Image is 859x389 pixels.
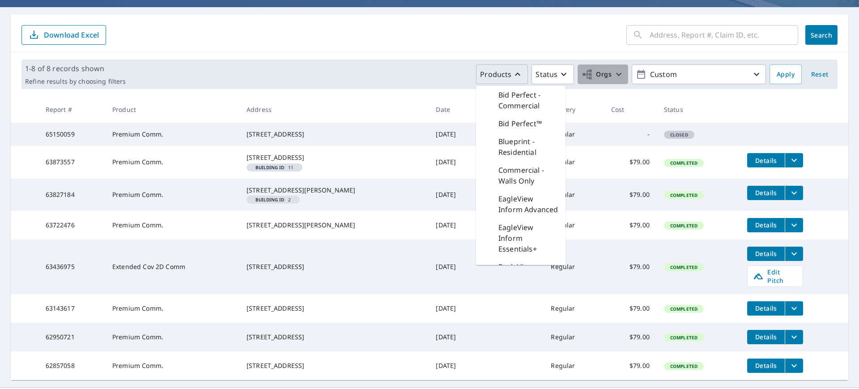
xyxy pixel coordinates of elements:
[429,146,481,178] td: [DATE]
[604,123,657,146] td: -
[498,261,558,304] p: EagleView Inform Essentials+ for Commercial
[429,211,481,239] td: [DATE]
[247,186,422,195] div: [STREET_ADDRESS][PERSON_NAME]
[25,63,126,74] p: 1-8 of 8 records shown
[429,294,481,323] td: [DATE]
[582,69,612,80] span: Orgs
[498,136,558,158] p: Blueprint - Residential
[650,22,798,47] input: Address, Report #, Claim ID, etc.
[604,239,657,294] td: $79.00
[665,363,703,369] span: Completed
[805,64,834,84] button: Reset
[747,265,803,287] a: Edit Pitch
[785,247,803,261] button: filesDropdownBtn-63436975
[632,64,766,84] button: Custom
[544,146,604,178] td: Regular
[665,222,703,229] span: Completed
[544,323,604,351] td: Regular
[476,258,566,308] div: EagleView Inform Essentials+ for Commercial
[21,25,106,45] button: Download Excel
[105,239,239,294] td: Extended Cov 2D Comm
[429,96,481,123] th: Date
[604,146,657,178] td: $79.00
[785,186,803,200] button: filesDropdownBtn-63827184
[38,96,106,123] th: Report #
[476,115,566,133] div: Bid Perfect™
[38,146,106,178] td: 63873557
[476,86,566,115] div: Bid Perfect - Commercial
[532,64,574,84] button: Status
[753,188,779,197] span: Details
[805,25,838,45] button: Search
[657,96,740,123] th: Status
[429,323,481,351] td: [DATE]
[812,31,830,39] span: Search
[747,330,785,344] button: detailsBtn-62950721
[476,190,566,218] div: EagleView Inform Advanced
[544,294,604,323] td: Regular
[247,361,422,370] div: [STREET_ADDRESS]
[38,179,106,211] td: 63827184
[498,118,542,129] p: Bid Perfect™
[429,239,481,294] td: [DATE]
[544,239,604,294] td: Regular
[38,351,106,380] td: 62857058
[747,301,785,316] button: detailsBtn-63143617
[753,249,779,258] span: Details
[38,211,106,239] td: 63722476
[476,161,566,190] div: Commercial - Walls Only
[785,330,803,344] button: filesDropdownBtn-62950721
[476,218,566,258] div: EagleView Inform Essentials+
[105,323,239,351] td: Premium Comm.
[105,211,239,239] td: Premium Comm.
[536,69,557,80] p: Status
[753,304,779,312] span: Details
[38,123,106,146] td: 65150059
[105,123,239,146] td: Premium Comm.
[480,69,511,80] p: Products
[38,323,106,351] td: 62950721
[665,306,703,312] span: Completed
[747,153,785,167] button: detailsBtn-63873557
[747,359,785,373] button: detailsBtn-62857058
[25,77,126,85] p: Refine results by choosing filters
[604,211,657,239] td: $79.00
[753,333,779,341] span: Details
[429,351,481,380] td: [DATE]
[105,351,239,380] td: Premium Comm.
[105,96,239,123] th: Product
[770,64,802,84] button: Apply
[247,130,422,139] div: [STREET_ADDRESS]
[777,69,795,80] span: Apply
[476,133,566,161] div: Blueprint - Residential
[544,179,604,211] td: Regular
[665,192,703,198] span: Completed
[105,179,239,211] td: Premium Comm.
[544,351,604,380] td: Regular
[544,96,604,123] th: Delivery
[747,218,785,232] button: detailsBtn-63722476
[105,294,239,323] td: Premium Comm.
[544,211,604,239] td: Regular
[809,69,830,80] span: Reset
[38,294,106,323] td: 63143617
[753,156,779,165] span: Details
[753,361,779,370] span: Details
[239,96,429,123] th: Address
[250,165,299,170] span: 11
[498,90,558,111] p: Bid Perfect - Commercial
[604,179,657,211] td: $79.00
[247,262,422,271] div: [STREET_ADDRESS]
[498,222,558,254] p: EagleView Inform Essentials+
[665,264,703,270] span: Completed
[785,359,803,373] button: filesDropdownBtn-62857058
[785,301,803,316] button: filesDropdownBtn-63143617
[785,218,803,232] button: filesDropdownBtn-63722476
[604,96,657,123] th: Cost
[429,179,481,211] td: [DATE]
[604,351,657,380] td: $79.00
[247,221,422,230] div: [STREET_ADDRESS][PERSON_NAME]
[105,146,239,178] td: Premium Comm.
[753,268,797,285] span: Edit Pitch
[247,304,422,313] div: [STREET_ADDRESS]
